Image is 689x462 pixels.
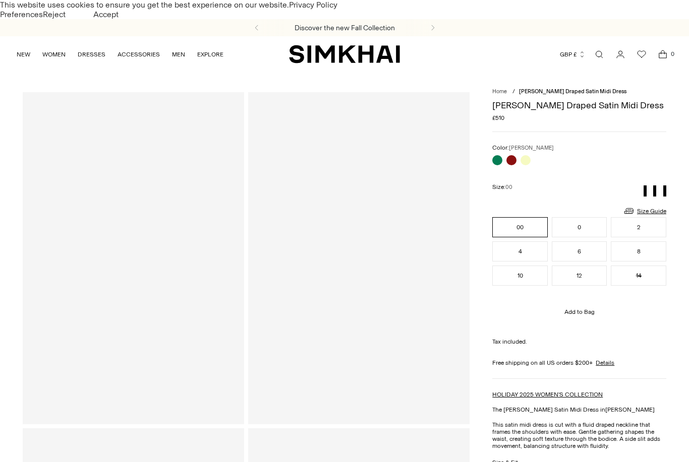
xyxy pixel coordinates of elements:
a: Details [596,359,614,366]
button: Add to Bag [492,300,666,324]
button: 4 [492,241,548,261]
div: Free shipping on all US orders $200+ [492,359,666,366]
span: This satin midi dress is cut with a fluid draped neckline that frames the shoulders with ease. Ge... [492,421,660,449]
a: Go to the account page [610,44,630,64]
button: 8 [611,241,666,261]
a: EXPLORE [197,43,223,65]
span: £510 [492,114,504,121]
a: Size Guide [623,205,666,217]
a: Open cart modal [653,44,673,64]
button: GBP £ [560,43,586,65]
a: SIMKHAI [289,44,400,64]
nav: breadcrumbs [492,88,666,95]
a: Discover the new Fall Collection [295,24,395,32]
a: Burke Draped Satin Midi Dress [248,92,470,424]
span: The [PERSON_NAME] Satin Midi Dress in [492,406,655,413]
span: Add to Bag [564,308,595,315]
button: 10 [492,266,548,286]
a: Burke Draped Satin Midi Dress [23,92,244,424]
span: 00 [505,184,512,190]
label: Color: [492,144,554,151]
span: 0 [668,49,677,58]
button: 6 [552,241,607,261]
span: [PERSON_NAME] [509,145,554,151]
a: ACCESSORIES [118,43,160,65]
label: Size: [492,183,512,190]
a: HOLIDAY 2025 WOMEN'S COLLECTION [492,391,603,398]
a: DRESSES [78,43,105,65]
button: 14 [611,266,666,286]
h1: [PERSON_NAME] Draped Satin Midi Dress [492,101,666,110]
a: MEN [172,43,185,65]
a: WOMEN [42,43,66,65]
a: NEW [17,43,30,65]
span: [PERSON_NAME] Draped Satin Midi Dress [519,88,626,95]
a: Open search modal [589,44,609,64]
button: 0 [552,217,607,237]
button: Reject [43,10,66,19]
button: 00 [492,217,548,237]
a: Wishlist [631,44,652,64]
a: Home [492,88,507,95]
strong: [PERSON_NAME] [605,406,655,413]
button: 12 [552,266,607,286]
div: / [512,88,515,95]
div: Tax included. [492,338,666,345]
button: 2 [611,217,666,237]
button: Accept [66,10,146,19]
